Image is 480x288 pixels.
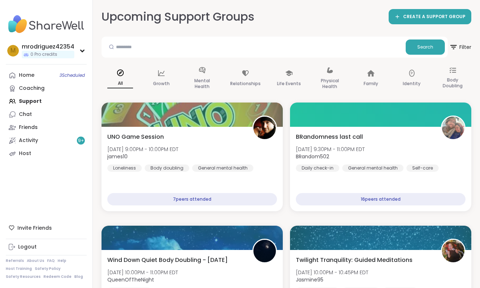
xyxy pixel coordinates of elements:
button: Search [406,39,445,55]
p: Growth [153,79,170,88]
span: [DATE] 9:30PM - 11:00PM EDT [296,146,365,153]
span: BRandomness last call [296,133,363,141]
b: james10 [107,153,128,160]
div: General mental health [192,164,253,172]
div: Home [19,72,34,79]
p: Relationships [230,79,261,88]
div: 16 peers attended [296,193,465,205]
a: FAQ [47,258,55,263]
a: Help [58,258,66,263]
p: Mental Health [189,76,215,91]
span: UNO Game Session [107,133,164,141]
img: QueenOfTheNight [253,240,276,262]
span: [DATE] 10:00PM - 11:00PM EDT [107,269,178,276]
div: Self-care [406,164,439,172]
a: Safety Policy [35,266,61,271]
a: Blog [74,274,83,279]
img: ShareWell Nav Logo [6,12,87,37]
span: 3 Scheduled [59,72,85,78]
span: [DATE] 9:00PM - 10:00PM EDT [107,146,178,153]
a: Host Training [6,266,32,271]
div: Invite Friends [6,221,87,234]
a: About Us [27,258,44,263]
span: [DATE] 10:00PM - 10:45PM EDT [296,269,368,276]
b: BRandom502 [296,153,329,160]
div: Activity [19,137,38,144]
a: Safety Resources [6,274,41,279]
div: Daily check-in [296,164,339,172]
div: General mental health [342,164,404,172]
b: QueenOfTheNight [107,276,154,283]
p: Family [364,79,378,88]
a: Logout [6,241,87,254]
a: CREATE A SUPPORT GROUP [389,9,471,24]
div: Coaching [19,85,45,92]
p: Identity [403,79,421,88]
span: Filter [449,38,471,56]
p: Physical Health [317,76,343,91]
span: CREATE A SUPPORT GROUP [403,14,465,20]
span: m [11,46,16,55]
div: Loneliness [107,164,142,172]
img: Jasmine95 [442,240,464,262]
span: Twilight Tranquility: Guided Meditations [296,256,413,264]
a: Redeem Code [44,274,71,279]
span: 9 + [78,138,84,144]
span: 0 Pro credits [30,51,57,58]
p: Life Events [277,79,301,88]
div: Friends [19,124,38,131]
iframe: Spotlight [257,13,263,18]
div: mrodriguez42354 [22,43,74,51]
a: Referrals [6,258,24,263]
a: Home3Scheduled [6,69,87,82]
iframe: Spotlight [79,85,85,91]
img: BRandom502 [442,117,464,139]
span: Search [417,44,433,50]
span: Wind Down Quiet Body Doubling - [DATE] [107,256,228,264]
div: Chat [19,111,32,118]
div: 7 peers attended [107,193,277,205]
img: james10 [253,117,276,139]
h2: Upcoming Support Groups [102,9,260,25]
button: Filter [449,37,471,58]
b: Jasmine95 [296,276,323,283]
a: Chat [6,108,87,121]
a: Host [6,147,87,160]
p: All [107,79,133,88]
p: Body Doubling [440,76,465,90]
div: Host [19,150,31,157]
a: Friends [6,121,87,134]
a: Activity9+ [6,134,87,147]
a: Coaching [6,82,87,95]
div: Body doubling [145,164,189,172]
div: Logout [18,243,37,251]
